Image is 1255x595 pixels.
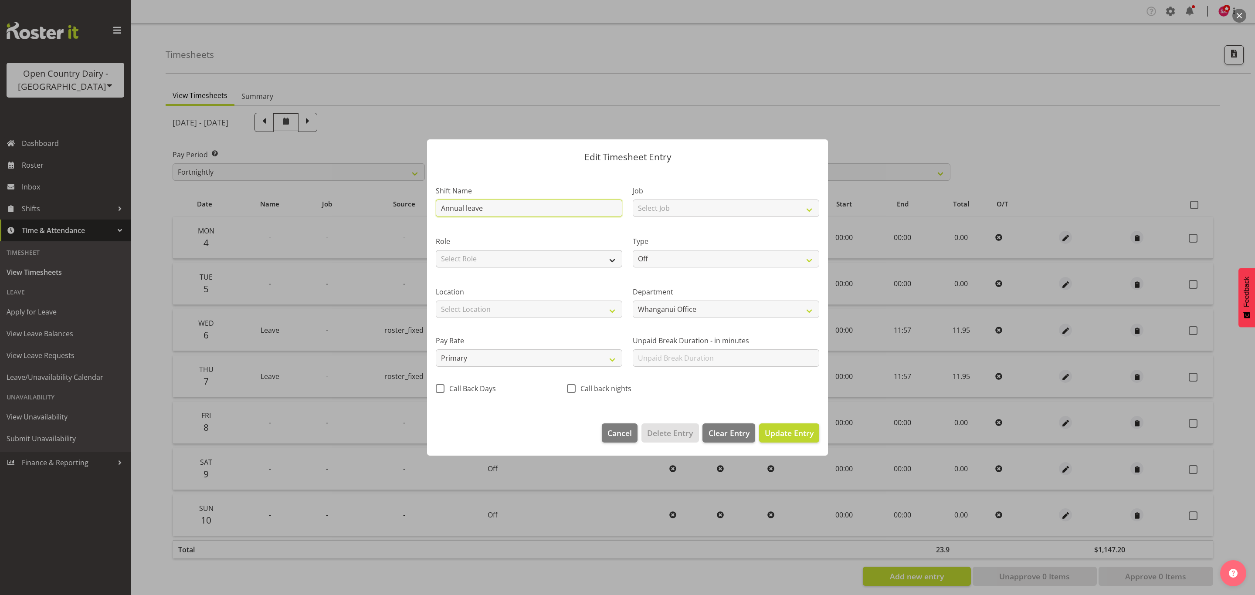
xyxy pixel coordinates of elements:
[709,427,750,439] span: Clear Entry
[436,152,819,162] p: Edit Timesheet Entry
[647,427,693,439] span: Delete Entry
[1229,569,1238,578] img: help-xxl-2.png
[444,384,496,393] span: Call Back Days
[436,287,622,297] label: Location
[641,423,699,443] button: Delete Entry
[633,236,819,247] label: Type
[602,423,638,443] button: Cancel
[765,428,814,438] span: Update Entry
[633,349,819,367] input: Unpaid Break Duration
[436,236,622,247] label: Role
[576,384,631,393] span: Call back nights
[1243,277,1251,307] span: Feedback
[633,186,819,196] label: Job
[633,335,819,346] label: Unpaid Break Duration - in minutes
[436,335,622,346] label: Pay Rate
[759,423,819,443] button: Update Entry
[436,186,622,196] label: Shift Name
[1238,268,1255,327] button: Feedback - Show survey
[607,427,632,439] span: Cancel
[633,287,819,297] label: Department
[702,423,755,443] button: Clear Entry
[436,199,622,217] input: Shift Name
